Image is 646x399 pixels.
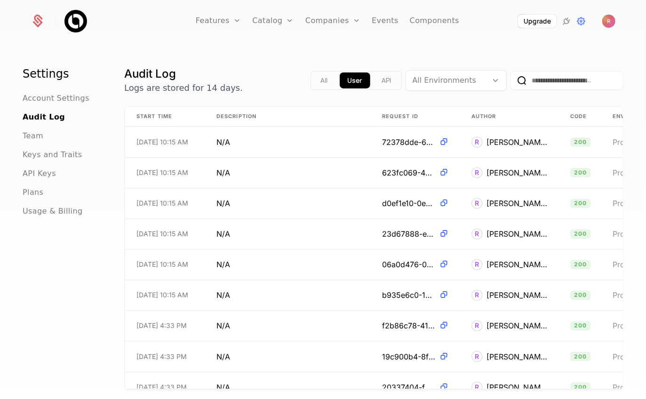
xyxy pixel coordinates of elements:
[136,199,188,208] span: [DATE] 10:15 AM
[471,289,483,301] div: R
[471,167,483,178] div: R
[216,167,230,178] span: N/A
[602,15,615,28] img: Ryan
[471,228,483,239] div: R
[371,107,460,127] th: Request ID
[136,382,187,391] span: [DATE] 4:33 PM
[216,228,230,239] span: N/A
[382,289,435,301] span: b935e6c0-1d45-4747-b549-7a4ac5d01817
[486,136,548,148] div: [PERSON_NAME]
[216,289,230,301] span: N/A
[216,381,230,392] span: N/A
[570,168,591,177] span: 200
[136,168,188,177] span: [DATE] 10:15 AM
[23,66,102,81] h1: Settings
[23,206,83,217] a: Usage & Billing
[471,136,483,148] div: R
[216,198,230,209] span: N/A
[486,289,548,301] div: [PERSON_NAME]
[471,198,483,209] div: R
[382,320,435,331] span: f2b86c78-4148-499f-987e-e48c24272133
[576,16,587,27] a: Settings
[311,71,402,90] div: Text alignment
[23,112,65,123] a: Audit Log
[486,259,548,270] div: [PERSON_NAME]
[471,351,483,362] div: R
[124,81,243,95] p: Logs are stored for 14 days.
[216,136,230,148] span: N/A
[559,107,601,127] th: Code
[313,72,336,88] button: all
[23,187,43,198] a: Plans
[561,16,572,27] a: Integrations
[136,351,187,361] span: [DATE] 4:33 PM
[382,167,435,178] span: 623fc069-4053-4116-9e8b-4a2d1e79b2ea
[382,198,435,209] span: d0ef1e10-0e4a-415c-9e38-0ba792d1077d
[382,228,435,239] span: 23d67888-e799-4ad5-b253-27ced8f470a7
[136,137,188,147] span: [DATE] 10:15 AM
[471,259,483,270] div: R
[136,260,188,269] span: [DATE] 10:15 AM
[486,198,548,209] div: [PERSON_NAME]
[570,199,591,208] span: 200
[205,107,371,127] th: Description
[340,72,370,88] button: app
[486,381,548,392] div: [PERSON_NAME]
[216,259,230,270] span: N/A
[570,260,591,269] span: 200
[570,229,591,239] span: 200
[136,290,188,300] span: [DATE] 10:15 AM
[124,66,243,81] h1: Audit Log
[486,320,548,331] div: [PERSON_NAME]
[23,168,56,179] a: API Keys
[602,15,615,28] button: Open user button
[23,93,89,104] a: Account Settings
[374,72,399,88] button: api
[570,137,591,147] span: 200
[486,167,548,178] div: [PERSON_NAME]
[471,381,483,392] div: R
[382,259,435,270] span: 06a0d476-0913-4034-b7fe-5cb94a4010a4
[382,351,435,362] span: 19c900b4-8f10-4485-828e-6571a61e8ea1
[570,382,591,391] span: 200
[570,351,591,361] span: 200
[216,320,230,331] span: N/A
[136,321,187,330] span: [DATE] 4:33 PM
[382,136,435,148] span: 72378dde-6395-43e9-b96d-d909c8707879
[23,130,43,142] a: Team
[486,351,548,362] div: [PERSON_NAME]
[460,107,559,127] th: Author
[570,290,591,300] span: 200
[518,15,557,28] button: Upgrade
[570,321,591,330] span: 200
[136,229,188,239] span: [DATE] 10:15 AM
[64,10,87,32] img: Billy.ai
[471,320,483,331] div: R
[382,381,435,392] span: 20337404-f0e2-4dde-ab9f-d2f8c6f77b55
[486,228,548,239] div: [PERSON_NAME]
[216,351,230,362] span: N/A
[125,107,205,127] th: Start Time
[23,66,102,217] nav: Main
[23,149,82,160] a: Keys and Traits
